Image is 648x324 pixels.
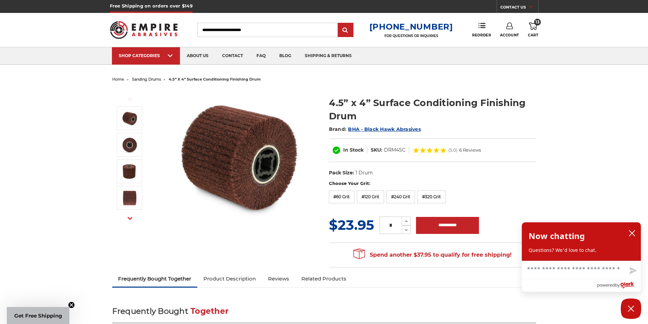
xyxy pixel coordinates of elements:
[369,22,453,32] a: [PHONE_NUMBER]
[169,77,261,82] span: 4.5” x 4” surface conditioning finishing drum
[597,281,615,289] span: powered
[121,110,138,127] img: 4.5 Inch Surface Conditioning Finishing Drum
[369,34,453,38] p: FOR QUESTIONS OR INQUIRIES
[343,147,364,153] span: In Stock
[112,306,188,316] span: Frequently Bought
[528,22,538,37] a: 13 Cart
[624,263,641,279] button: Send message
[500,33,519,37] span: Account
[329,96,536,123] h1: 4.5” x 4” Surface Conditioning Finishing Drum
[298,47,359,65] a: shipping & returns
[190,306,229,316] span: Together
[112,77,124,82] a: home
[329,126,347,132] span: Brand:
[197,271,262,286] a: Product Description
[500,3,538,13] a: CONTACT US
[355,169,373,176] dd: 1 Drum
[329,180,536,187] label: Choose Your Grit:
[459,148,481,152] span: 6 Reviews
[615,281,620,289] span: by
[262,271,295,286] a: Reviews
[68,302,75,308] button: Close teaser
[121,163,138,180] img: Non Woven Finishing Sanding Drum
[353,252,512,258] span: Spend another $37.95 to qualify for free shipping!
[112,271,198,286] a: Frequently Bought Together
[534,19,541,25] span: 13
[339,23,352,37] input: Submit
[597,279,641,292] a: Powered by Olark
[348,126,421,132] a: BHA - Black Hawk Abrasives
[329,169,354,176] dt: Pack Size:
[472,33,491,37] span: Reorder
[528,33,538,37] span: Cart
[329,217,374,233] span: $23.95
[529,229,585,243] h2: Now chatting
[121,189,138,206] img: 4.5” x 4” Surface Conditioning Finishing Drum
[521,222,641,292] div: olark chatbox
[295,271,352,286] a: Related Products
[472,22,491,37] a: Reorder
[384,147,405,154] dd: DRM4SC
[215,47,250,65] a: contact
[14,312,62,319] span: Get Free Shipping
[272,47,298,65] a: blog
[7,307,69,324] div: Get Free ShippingClose teaser
[250,47,272,65] a: faq
[371,147,382,154] dt: SKU:
[122,92,138,106] button: Previous
[121,136,138,153] img: 4.5" x 4" Surface Conditioning Finishing Drum - 3/4 Inch Quad Key Arbor
[170,89,306,225] img: 4.5 Inch Surface Conditioning Finishing Drum
[180,47,215,65] a: about us
[627,228,637,238] button: close chatbox
[122,211,138,226] button: Next
[448,148,458,152] span: (5.0)
[132,77,161,82] a: sanding drums
[119,53,173,58] div: SHOP CATEGORIES
[529,247,634,254] p: Questions? We'd love to chat.
[621,299,641,319] button: Close Chatbox
[110,17,178,43] img: Empire Abrasives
